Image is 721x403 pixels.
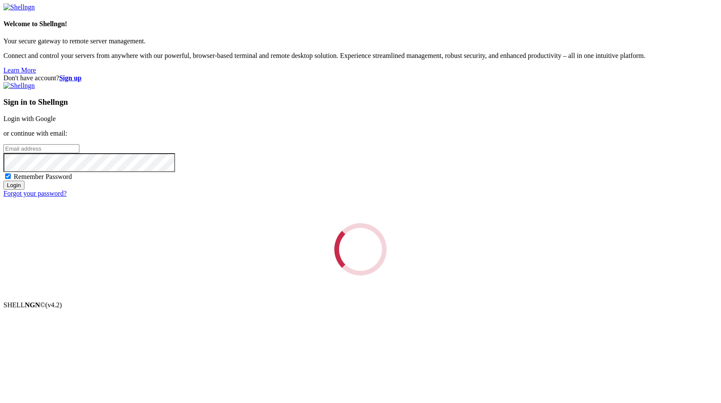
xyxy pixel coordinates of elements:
h4: Welcome to Shellngn! [3,20,718,28]
h3: Sign in to Shellngn [3,97,718,107]
p: Connect and control your servers from anywhere with our powerful, browser-based terminal and remo... [3,52,718,60]
b: NGN [25,301,40,309]
p: or continue with email: [3,130,718,137]
span: 4.2.0 [45,301,62,309]
p: Your secure gateway to remote server management. [3,37,718,45]
img: Shellngn [3,82,35,90]
img: Shellngn [3,3,35,11]
span: SHELL © [3,301,62,309]
span: Remember Password [14,173,72,180]
a: Login with Google [3,115,56,122]
input: Login [3,181,24,190]
a: Sign up [59,74,82,82]
a: Forgot your password? [3,190,67,197]
a: Learn More [3,67,36,74]
div: Loading... [334,223,387,276]
input: Email address [3,144,79,153]
div: Don't have account? [3,74,718,82]
input: Remember Password [5,173,11,179]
